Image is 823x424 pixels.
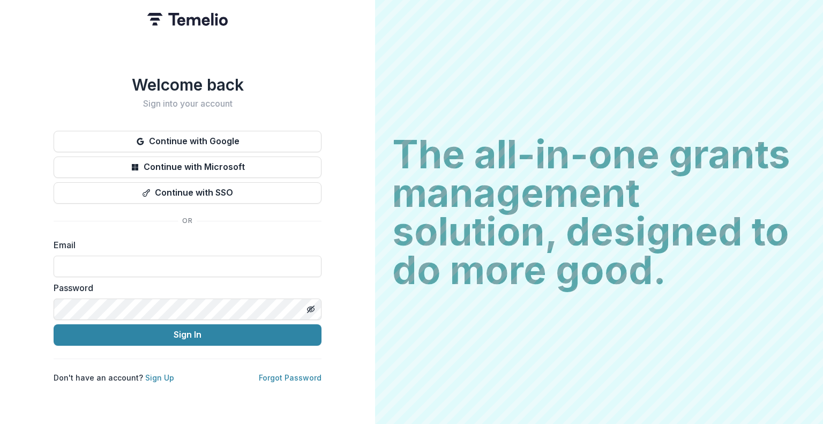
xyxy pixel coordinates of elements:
h2: Sign into your account [54,99,321,109]
h1: Welcome back [54,75,321,94]
button: Continue with SSO [54,182,321,204]
button: Continue with Microsoft [54,157,321,178]
button: Continue with Google [54,131,321,152]
button: Toggle password visibility [302,301,319,318]
label: Email [54,239,315,251]
label: Password [54,281,315,294]
p: Don't have an account? [54,372,174,383]
img: Temelio [147,13,228,26]
a: Forgot Password [259,373,321,382]
a: Sign Up [145,373,174,382]
button: Sign In [54,324,321,346]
